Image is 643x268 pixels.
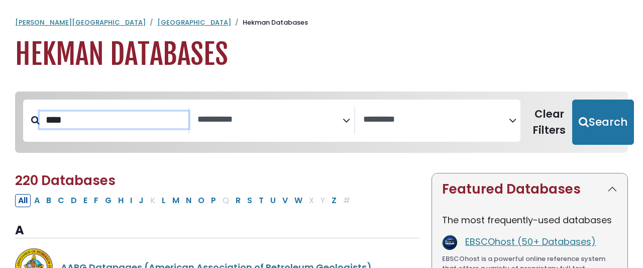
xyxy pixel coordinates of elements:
p: The most frequently-used databases [442,213,617,227]
button: Filter Results V [279,194,291,207]
nav: Search filters [15,92,628,153]
h3: A [15,223,419,238]
h1: Hekman Databases [15,38,628,71]
a: [GEOGRAPHIC_DATA] [157,18,231,27]
button: Featured Databases [432,173,627,205]
button: Filter Results L [159,194,169,207]
button: Filter Results U [267,194,279,207]
input: Search database by title or keyword [40,112,188,128]
button: Filter Results I [127,194,135,207]
button: Filter Results G [102,194,115,207]
button: Filter Results E [80,194,90,207]
textarea: Search [363,115,509,125]
button: All [15,194,31,207]
button: Filter Results Z [329,194,340,207]
button: Filter Results O [195,194,207,207]
button: Filter Results R [233,194,244,207]
button: Clear Filters [526,100,572,145]
button: Filter Results P [208,194,219,207]
nav: breadcrumb [15,18,628,28]
button: Filter Results N [183,194,194,207]
button: Filter Results C [55,194,67,207]
textarea: Search [197,115,343,125]
a: [PERSON_NAME][GEOGRAPHIC_DATA] [15,18,146,27]
button: Submit for Search Results [572,100,634,145]
button: Filter Results T [256,194,267,207]
button: Filter Results M [169,194,182,207]
span: 220 Databases [15,171,116,190]
button: Filter Results S [244,194,255,207]
div: Alpha-list to filter by first letter of database name [15,194,354,206]
li: Hekman Databases [231,18,308,28]
button: Filter Results W [291,194,305,207]
button: Filter Results H [115,194,127,207]
button: Filter Results B [43,194,54,207]
a: EBSCOhost (50+ Databases) [465,235,596,248]
button: Filter Results A [31,194,43,207]
button: Filter Results J [136,194,147,207]
button: Filter Results F [91,194,101,207]
button: Filter Results D [68,194,80,207]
